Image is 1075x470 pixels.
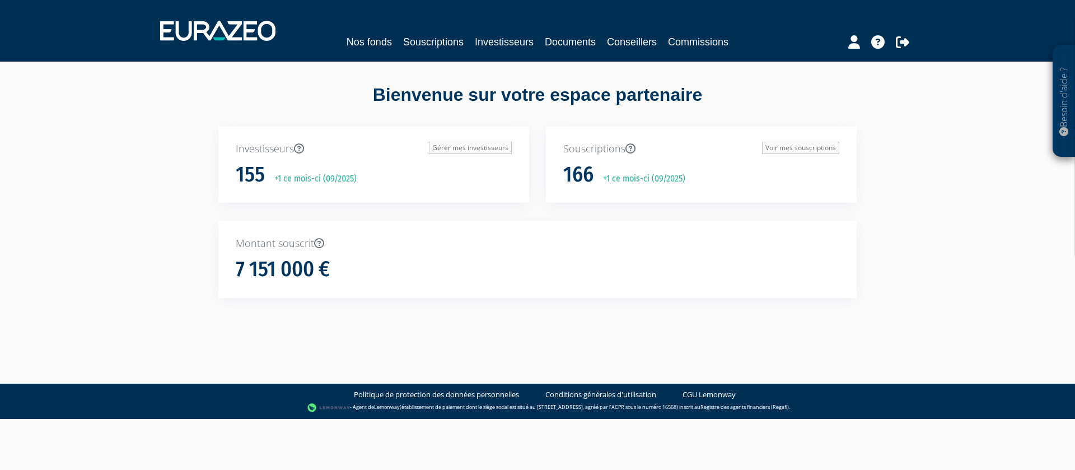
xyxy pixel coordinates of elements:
p: Montant souscrit [236,236,839,251]
div: - Agent de (établissement de paiement dont le siège social est situé au [STREET_ADDRESS], agréé p... [11,402,1064,413]
img: 1732889491-logotype_eurazeo_blanc_rvb.png [160,21,275,41]
a: Documents [545,34,596,50]
a: Conseillers [607,34,657,50]
a: Politique de protection des données personnelles [354,389,519,400]
a: Investisseurs [475,34,534,50]
a: Conditions générales d'utilisation [545,389,656,400]
p: Besoin d'aide ? [1058,51,1071,152]
p: +1 ce mois-ci (09/2025) [595,173,685,185]
h1: 155 [236,163,265,187]
img: logo-lemonway.png [307,402,350,413]
a: Registre des agents financiers (Regafi) [700,403,789,411]
a: CGU Lemonway [683,389,736,400]
p: +1 ce mois-ci (09/2025) [267,173,357,185]
a: Gérer mes investisseurs [429,142,512,154]
a: Commissions [668,34,728,50]
h1: 166 [563,163,593,187]
a: Nos fonds [347,34,392,50]
p: Investisseurs [236,142,512,156]
a: Souscriptions [403,34,464,50]
p: Souscriptions [563,142,839,156]
h1: 7 151 000 € [236,258,330,281]
a: Voir mes souscriptions [762,142,839,154]
a: Lemonway [374,403,400,411]
div: Bienvenue sur votre espace partenaire [210,82,865,126]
